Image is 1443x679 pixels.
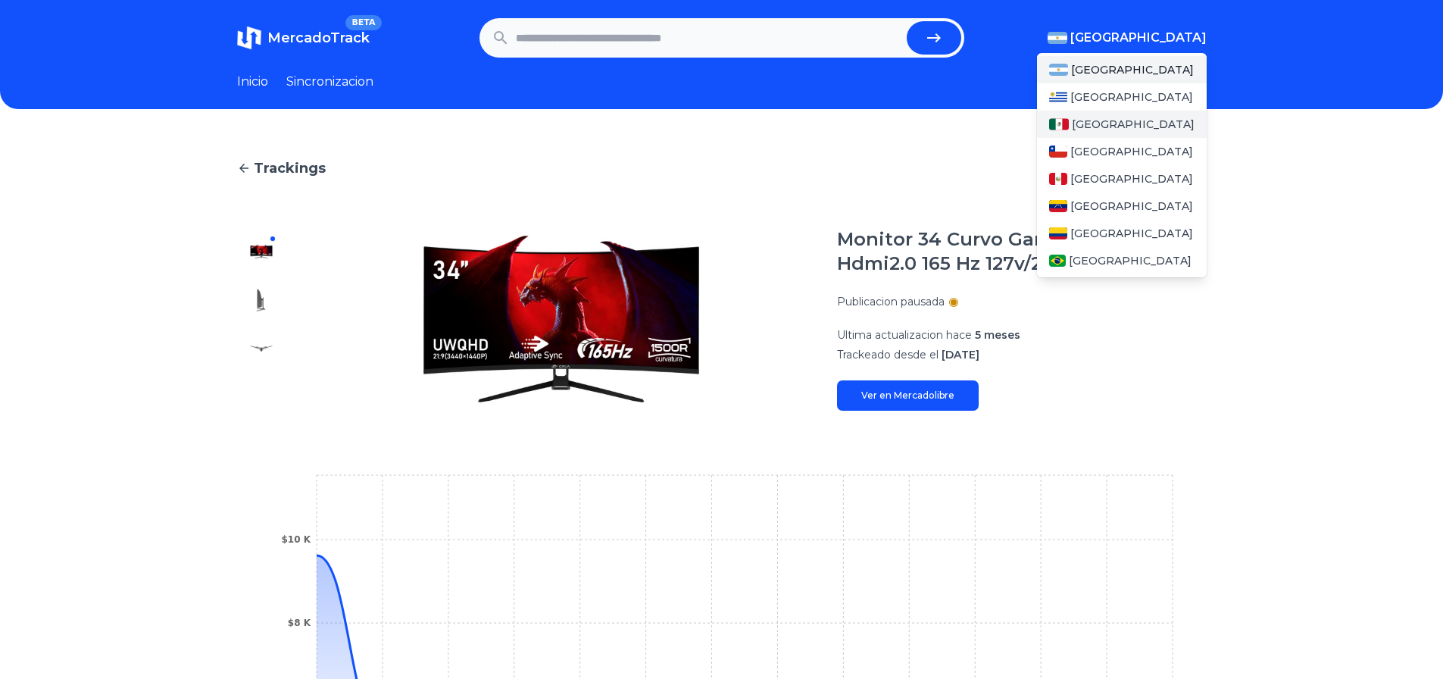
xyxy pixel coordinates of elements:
img: Venezuela [1049,200,1067,212]
img: Colombia [1049,227,1067,239]
a: Uruguay[GEOGRAPHIC_DATA] [1037,83,1207,111]
img: Mexico [1049,118,1069,130]
img: Argentina [1048,32,1067,44]
span: [GEOGRAPHIC_DATA] [1070,171,1193,186]
span: [GEOGRAPHIC_DATA] [1069,253,1192,268]
a: Venezuela[GEOGRAPHIC_DATA] [1037,192,1207,220]
img: Monitor 34 Curvo Gaming Cruda 4k Hdmi2.0 165 Hz 127v/220v Color Negro [316,227,807,411]
a: Peru[GEOGRAPHIC_DATA] [1037,165,1207,192]
h1: Monitor 34 Curvo Gaming Cruda 4k Hdmi2.0 165 Hz 127v/220v Color Negro [837,227,1207,276]
span: [GEOGRAPHIC_DATA] [1070,226,1193,241]
img: Uruguay [1049,91,1067,103]
img: Monitor 34 Curvo Gaming Cruda 4k Hdmi2.0 165 Hz 127v/220v Color Negro [249,239,273,264]
span: 5 meses [975,328,1020,342]
span: [DATE] [942,348,979,361]
a: Colombia[GEOGRAPHIC_DATA] [1037,220,1207,247]
span: MercadoTrack [267,30,370,46]
a: Argentina[GEOGRAPHIC_DATA] [1037,56,1207,83]
a: Ver en Mercadolibre [837,380,979,411]
span: Ultima actualizacion hace [837,328,972,342]
span: [GEOGRAPHIC_DATA] [1070,29,1207,47]
span: Trackings [254,158,326,179]
img: Brasil [1049,255,1067,267]
span: [GEOGRAPHIC_DATA] [1070,144,1193,159]
a: MercadoTrackBETA [237,26,370,50]
span: [GEOGRAPHIC_DATA] [1070,199,1193,214]
a: Brasil[GEOGRAPHIC_DATA] [1037,247,1207,274]
p: Publicacion pausada [837,294,945,309]
span: [GEOGRAPHIC_DATA] [1070,89,1193,105]
img: Chile [1049,145,1067,158]
span: BETA [345,15,381,30]
a: Trackings [237,158,1207,179]
a: Sincronizacion [286,73,373,91]
a: Inicio [237,73,268,91]
button: [GEOGRAPHIC_DATA] [1048,29,1207,47]
img: Monitor 34 Curvo Gaming Cruda 4k Hdmi2.0 165 Hz 127v/220v Color Negro [249,288,273,312]
img: Monitor 34 Curvo Gaming Cruda 4k Hdmi2.0 165 Hz 127v/220v Color Negro [249,336,273,361]
tspan: $10 K [281,534,311,545]
a: Chile[GEOGRAPHIC_DATA] [1037,138,1207,165]
span: Trackeado desde el [837,348,939,361]
tspan: $8 K [287,618,311,628]
img: MercadoTrack [237,26,261,50]
span: [GEOGRAPHIC_DATA] [1071,62,1194,77]
a: Mexico[GEOGRAPHIC_DATA] [1037,111,1207,138]
span: [GEOGRAPHIC_DATA] [1072,117,1195,132]
img: Argentina [1049,64,1069,76]
img: Peru [1049,173,1067,185]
